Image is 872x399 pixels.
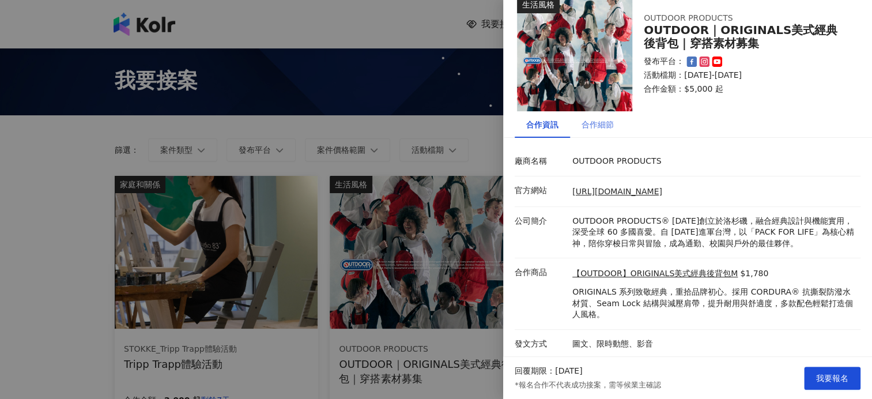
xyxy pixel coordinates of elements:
[572,187,662,196] a: [URL][DOMAIN_NAME]
[515,156,567,167] p: 廠商名稱
[582,118,614,131] div: 合作細節
[515,185,567,197] p: 官方網站
[804,367,860,390] button: 我要報名
[816,374,848,383] span: 我要報名
[572,216,855,250] p: OUTDOOR PRODUCTS® [DATE]創立於洛杉磯，融合經典設計與機能實用，深受全球 60 多國喜愛。自 [DATE]進軍台灣，以「PACK FOR LIFE」為核心精神，陪你穿梭日常...
[644,24,847,50] div: OUTDOOR｜ORIGINALS美式經典後背包｜穿搭素材募集
[740,268,768,280] p: $1,780
[515,338,567,350] p: 發文方式
[572,268,738,280] a: 【OUTDOOR】ORIGINALS美式經典後背包M
[644,56,684,67] p: 發布平台：
[515,216,567,227] p: 公司簡介
[644,13,828,24] div: OUTDOOR PRODUCTS
[515,267,567,278] p: 合作商品
[572,287,855,321] p: ORIGINALS 系列致敬經典，重拾品牌初心。採用 CORDURA® 抗撕裂防潑水材質、Seam Lock 結構與減壓肩帶，提升耐用與舒適度，多款配色輕鬆打造個人風格。
[572,338,855,350] p: 圖文、限時動態、影音
[526,118,558,131] div: 合作資訊
[644,84,847,95] p: 合作金額： $5,000 起
[644,70,847,81] p: 活動檔期：[DATE]-[DATE]
[515,380,661,390] p: *報名合作不代表成功接案，需等候業主確認
[515,366,582,377] p: 回覆期限：[DATE]
[572,156,855,167] p: OUTDOOR PRODUCTS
